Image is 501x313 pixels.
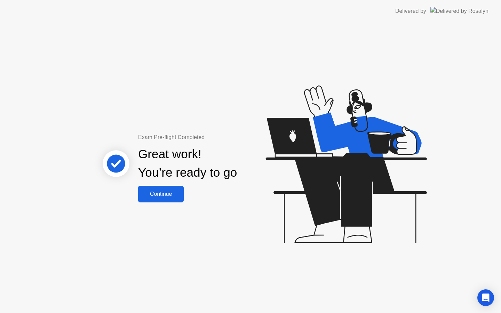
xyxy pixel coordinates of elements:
button: Continue [138,186,184,202]
img: Delivered by Rosalyn [430,7,488,15]
div: Delivered by [395,7,426,15]
div: Continue [140,191,182,197]
div: Open Intercom Messenger [477,289,494,306]
div: Great work! You’re ready to go [138,145,237,182]
div: Exam Pre-flight Completed [138,133,282,142]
